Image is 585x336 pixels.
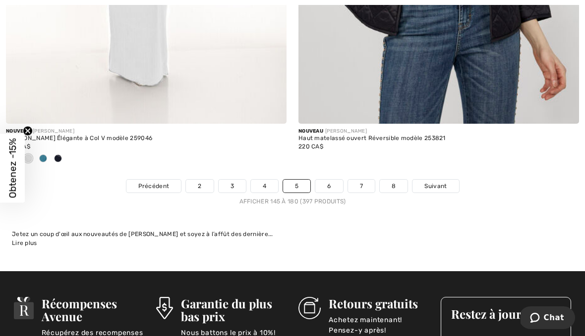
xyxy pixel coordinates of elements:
[348,180,375,192] a: 7
[156,297,173,319] img: Garantie du plus bas prix
[451,307,561,320] h3: Restez à jour
[560,104,569,113] img: plus_v2.svg
[251,180,278,192] a: 4
[298,143,323,150] span: 220 CA$
[6,135,287,142] div: [PERSON_NAME] Élégante à Col V modèle 259046
[6,128,31,134] span: Nouveau
[267,104,276,113] img: plus_v2.svg
[329,315,429,335] p: Achetez maintenant! Pensez-y après!
[12,230,573,239] div: Jetez un coup d'œil aux nouveautés de [PERSON_NAME] et soyez à l’affût des dernière...
[412,180,459,192] a: Suivant
[7,138,18,198] span: Obtenez -15%
[186,180,213,192] a: 2
[138,182,170,191] span: Précédent
[283,180,310,192] a: 5
[298,128,579,135] div: [PERSON_NAME]
[126,180,181,192] a: Précédent
[51,151,65,167] div: Midnight
[521,306,575,331] iframe: Ouvre un widget dans lequel vous pouvez chatter avec l’un de nos agents
[298,135,579,142] div: Haut matelassé ouvert Réversible modèle 253821
[23,126,33,136] button: Close teaser
[42,297,144,323] h3: Récompenses Avenue
[298,128,323,134] span: Nouveau
[380,180,408,192] a: 8
[329,297,429,310] h3: Retours gratuits
[181,297,287,323] h3: Garantie du plus bas prix
[298,297,321,319] img: Retours gratuits
[315,180,343,192] a: 6
[12,240,37,246] span: Lire plus
[21,151,36,167] div: Vanilla
[14,297,34,319] img: Récompenses Avenue
[6,128,287,135] div: [PERSON_NAME]
[36,151,51,167] div: Dark Teal
[219,180,246,192] a: 3
[424,182,447,191] span: Suivant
